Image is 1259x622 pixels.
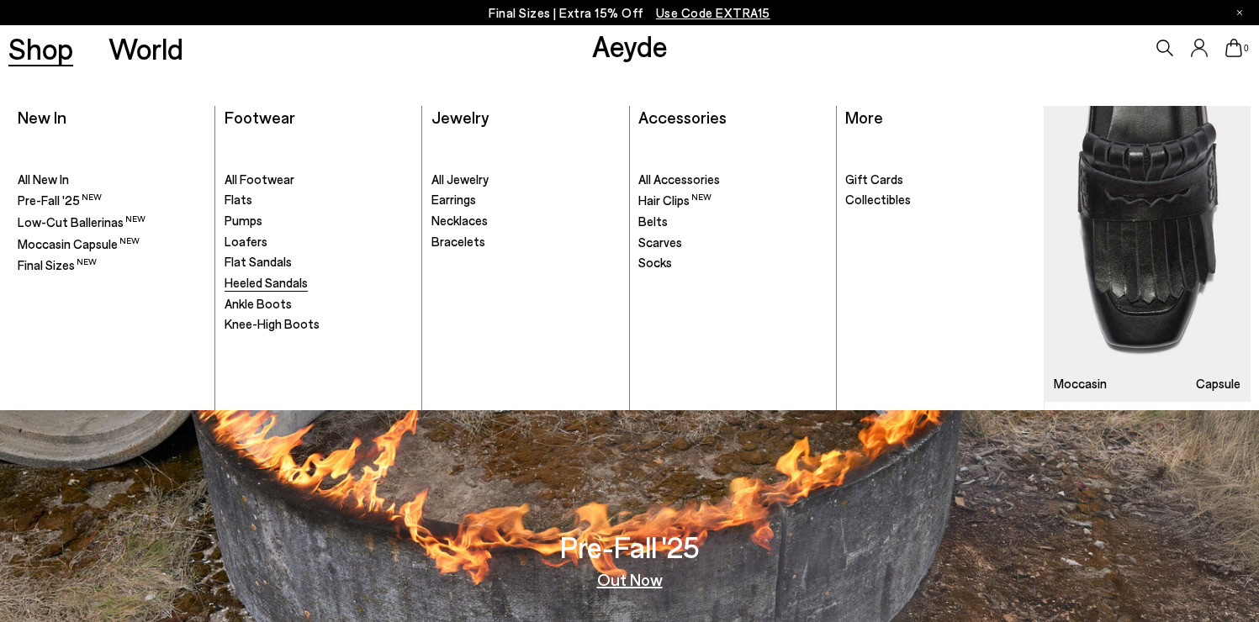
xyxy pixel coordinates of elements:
span: Flats [225,192,252,207]
a: Earrings [431,192,620,208]
span: Hair Clips [638,192,711,208]
a: Heeled Sandals [225,275,413,292]
a: Necklaces [431,213,620,229]
span: Low-Cut Ballerinas [18,214,145,229]
span: Scarves [638,235,682,250]
span: Ankle Boots [225,296,292,311]
a: Aeyde [592,28,668,63]
a: Pumps [225,213,413,229]
span: All Accessories [638,171,720,187]
span: All Jewelry [431,171,489,187]
a: Jewelry [431,107,489,127]
span: Navigate to /collections/ss25-final-sizes [656,5,770,20]
span: Pre-Fall '25 [18,192,102,208]
a: 0 [1225,39,1242,57]
span: All New In [18,171,69,187]
a: Loafers [225,234,413,250]
img: Mobile_e6eede4d-78b8-4bd1-ae2a-4197e375e133_900x.jpg [1045,106,1251,402]
a: More [845,107,883,127]
span: Earrings [431,192,476,207]
a: Flat Sandals [225,254,413,271]
span: Gift Cards [845,171,903,187]
a: All New In [18,171,206,188]
span: Necklaces [431,213,488,228]
a: All Jewelry [431,171,620,188]
span: Collectibles [845,192,911,207]
a: World [108,34,183,63]
a: Bracelets [431,234,620,250]
a: Knee-High Boots [225,316,413,333]
span: Flat Sandals [225,254,292,269]
h3: Pre-Fall '25 [560,532,700,561]
a: Moccasin Capsule [1045,106,1251,402]
span: 0 [1242,44,1251,53]
a: Socks [638,255,827,271]
a: Footwear [225,107,295,127]
a: Final Sizes [18,256,206,274]
span: Loafers [225,234,267,249]
a: Hair Clips [638,192,827,209]
span: Knee-High Boots [225,316,320,331]
h3: Capsule [1196,377,1240,390]
a: Scarves [638,235,827,251]
span: Belts [638,213,668,229]
span: Moccasin Capsule [18,236,140,251]
a: All Accessories [638,171,827,188]
span: Pumps [225,213,262,228]
span: Bracelets [431,234,485,249]
a: All Footwear [225,171,413,188]
a: New In [18,107,66,127]
a: Belts [638,213,827,230]
span: Final Sizes [18,257,97,272]
p: Final Sizes | Extra 15% Off [489,3,770,24]
a: Collectibles [845,192,1034,208]
a: Out Now [597,571,663,588]
span: All Footwear [225,171,294,187]
span: Heeled Sandals [225,275,308,290]
h3: Moccasin [1054,377,1107,390]
a: Shop [8,34,73,63]
a: Ankle Boots [225,296,413,313]
span: Socks [638,255,672,270]
a: Flats [225,192,413,208]
a: Accessories [638,107,727,127]
a: Moccasin Capsule [18,235,206,253]
a: Pre-Fall '25 [18,192,206,209]
a: Low-Cut Ballerinas [18,213,206,231]
a: Gift Cards [845,171,1034,188]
